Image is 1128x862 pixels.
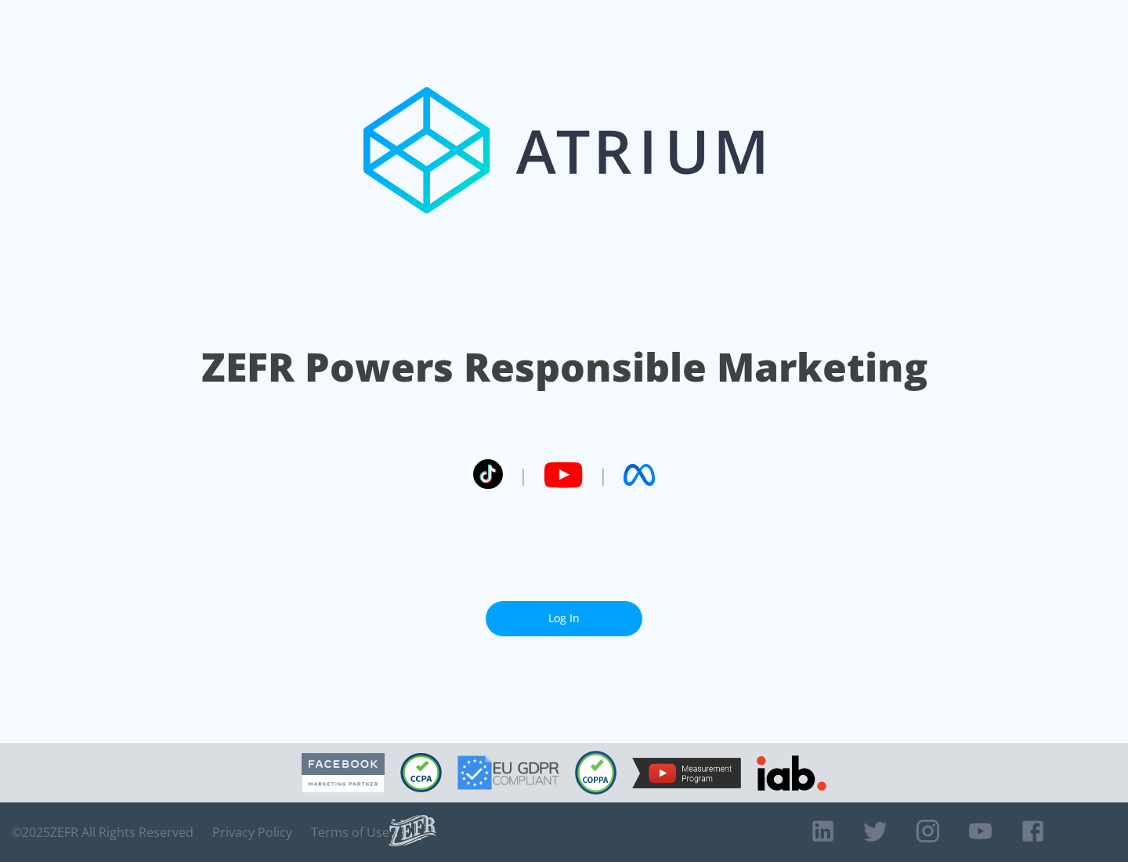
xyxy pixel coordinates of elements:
h1: ZEFR Powers Responsible Marketing [201,340,927,394]
span: | [519,463,528,487]
img: Facebook Marketing Partner [302,753,385,793]
img: IAB [757,755,826,791]
img: YouTube Measurement Program [632,758,741,788]
img: GDPR Compliant [457,755,559,790]
a: Log In [486,601,642,636]
img: COPPA Compliant [575,751,616,795]
img: CCPA Compliant [400,753,442,792]
span: © 2025 ZEFR All Rights Reserved [12,824,193,840]
a: Terms of Use [311,824,389,840]
span: | [598,463,608,487]
a: Privacy Policy [212,824,292,840]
